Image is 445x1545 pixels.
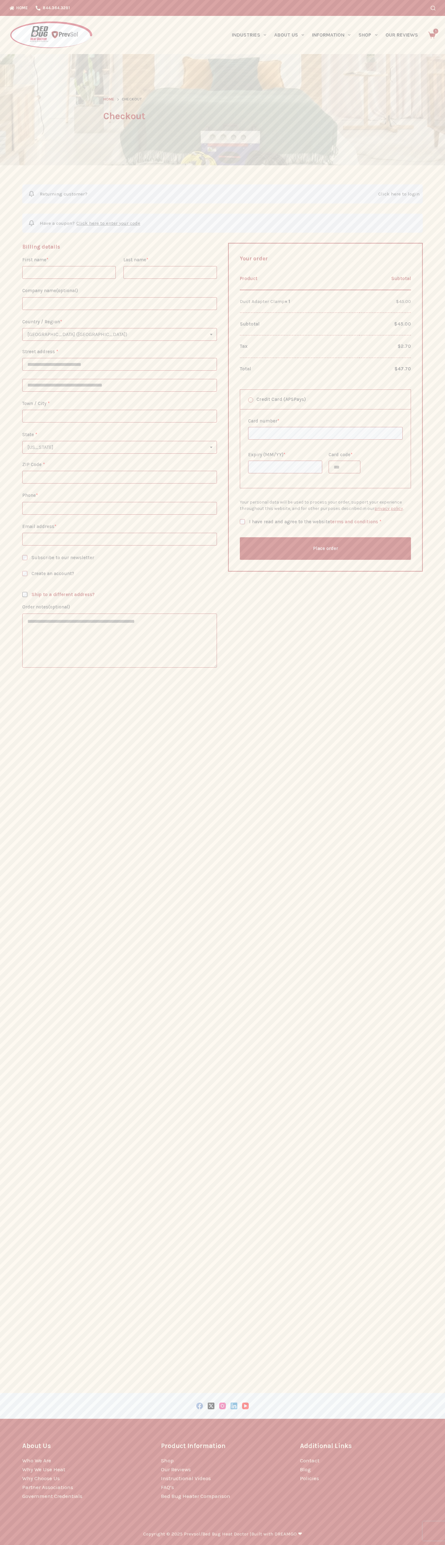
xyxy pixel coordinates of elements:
[22,461,217,469] label: ZIP Code
[270,16,308,54] a: About Us
[240,255,411,263] h3: Your order
[22,592,27,597] input: Ship to a different address?
[240,390,411,409] label: Credit Card (APSPays)
[240,290,359,312] td: Duct Adapter Clamp
[22,243,423,668] form: Checkout
[22,348,217,356] label: Street address
[240,313,359,335] th: Subtotal
[378,190,420,198] a: Click here to login
[330,519,378,525] a: terms and conditions
[23,441,217,453] span: Michigan
[240,358,359,380] th: Total
[374,506,403,511] a: privacy policy
[196,1403,203,1409] a: Facebook
[31,571,74,576] span: Create an account?
[161,1484,174,1490] a: FAQ’s
[22,1441,145,1451] h3: About Us
[329,451,403,458] label: Card code
[228,16,422,54] nav: Primary
[300,1457,319,1464] a: Contact
[300,1475,319,1481] a: Policies
[22,243,217,251] h3: Billing details
[10,21,93,49] img: Prevsol/Bed Bug Heat Doctor
[396,299,411,304] bdi: 45.00
[161,1475,211,1481] a: Instructional Videos
[123,256,217,264] label: Last name
[300,1441,423,1451] h3: Additional Links
[22,603,217,611] label: Order notes
[22,318,217,326] label: Country / Region
[249,519,378,525] span: I have read and agree to the website
[240,499,411,512] p: Your personal data will be used to process your order, support your experience throughout this we...
[219,1403,226,1409] a: Instagram
[22,184,423,203] div: Returning customer?
[248,417,403,425] label: Card number
[103,109,342,123] h1: Checkout
[22,1493,82,1499] a: Government Credentials
[394,366,398,372] span: $
[22,523,217,531] label: Email address
[143,1531,302,1537] p: Copyright © 2025 Prevsol/Bed Bug Heat Doctor |
[379,519,381,525] abbr: required
[394,366,411,372] bdi: 47.70
[23,328,217,340] span: United States (US)
[22,491,217,499] label: Phone
[240,268,359,290] th: Product
[394,321,411,327] bdi: 45.00
[161,1493,230,1499] a: Bed Bug Heater Comparison
[22,441,217,454] span: State
[31,592,94,597] span: Ship to a different address?
[240,335,359,358] th: Tax
[161,1441,284,1451] h3: Product Information
[355,16,381,54] a: Shop
[22,1484,73,1490] a: Partner Associations
[381,16,422,54] a: Our Reviews
[300,1466,311,1473] a: Blog
[431,6,435,10] button: Search
[48,604,70,610] span: (optional)
[231,1403,237,1409] a: LinkedIn
[22,214,423,233] div: Have a coupon?
[56,288,78,293] span: (optional)
[248,451,322,458] label: Expiry (MM/YY)
[251,1531,302,1537] a: Built with DREAMGO ❤
[22,1457,51,1464] a: Who We Are
[22,1475,60,1481] a: Why Choose Us
[228,16,270,54] a: Industries
[22,328,217,341] span: Country / Region
[240,537,411,560] button: Place order
[359,268,411,290] th: Subtotal
[22,256,116,264] label: First name
[308,16,355,54] a: Information
[103,97,114,101] span: Home
[22,287,217,295] label: Company name
[22,431,217,439] label: State
[433,29,438,34] span: 1
[22,400,217,408] label: Town / City
[161,1466,191,1473] a: Our Reviews
[75,219,140,227] a: Enter your coupon code
[22,555,27,560] input: Subscribe to our newsletter
[240,519,245,524] input: I have read and agree to the websiteterms and conditions *
[285,299,290,304] strong: × 1
[394,321,397,327] span: $
[31,555,94,560] span: Subscribe to our newsletter
[22,571,27,576] input: Create an account?
[208,1403,214,1409] a: X (Twitter)
[161,1457,174,1464] a: Shop
[242,1403,249,1409] a: YouTube
[398,343,411,349] span: 2.70
[22,1466,65,1473] a: Why We Use Heat
[398,343,401,349] span: $
[396,299,399,304] span: $
[122,96,142,103] span: Checkout
[103,96,114,103] a: Home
